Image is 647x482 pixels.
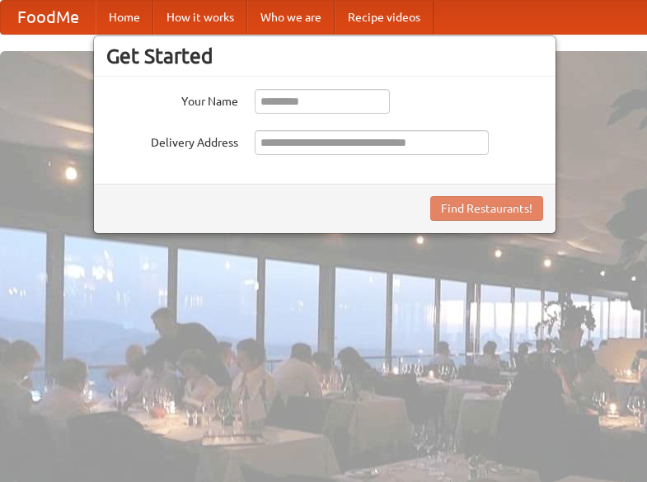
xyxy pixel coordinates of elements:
[153,1,247,34] a: How it works
[430,196,543,221] button: Find Restaurants!
[247,1,335,34] a: Who we are
[106,44,543,68] h3: Get Started
[1,1,96,34] a: FoodMe
[106,89,238,110] label: Your Name
[106,130,238,151] label: Delivery Address
[96,1,153,34] a: Home
[335,1,434,34] a: Recipe videos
